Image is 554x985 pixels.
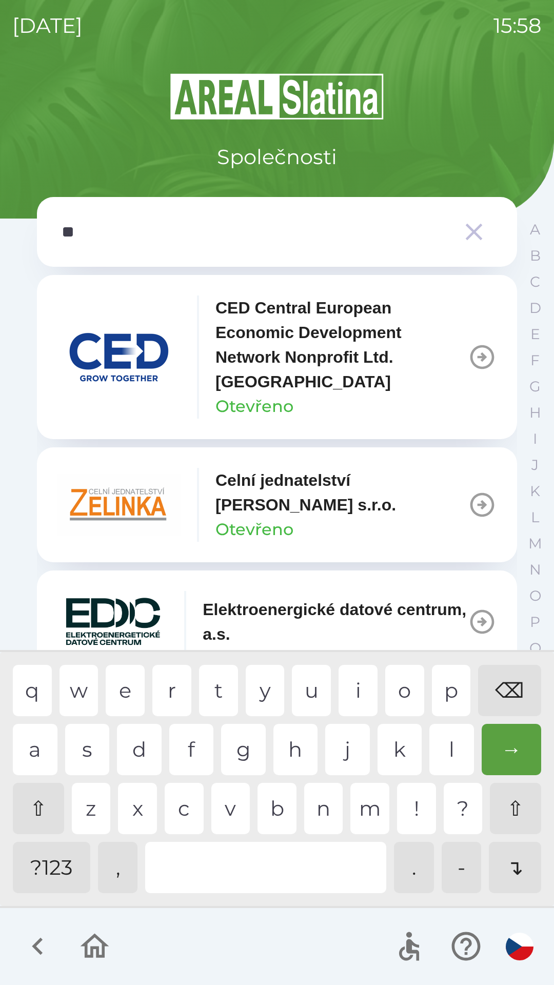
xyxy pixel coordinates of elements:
[217,142,337,172] p: Společnosti
[522,452,548,478] button: J
[522,557,548,583] button: N
[531,456,539,474] p: J
[522,243,548,269] button: B
[529,587,541,605] p: O
[522,504,548,530] button: L
[215,468,468,517] p: Celní jednatelství [PERSON_NAME] s.r.o.
[522,373,548,400] button: G
[522,216,548,243] button: A
[530,247,541,265] p: B
[530,273,540,291] p: C
[530,351,540,369] p: F
[37,72,517,121] img: Logo
[530,613,540,631] p: P
[215,295,468,394] p: CED Central European Economic Development Network Nonprofit Ltd. [GEOGRAPHIC_DATA]
[530,482,540,500] p: K
[57,474,181,536] img: e791fe39-6e5c-4488-8406-01cea90b779d.png
[531,508,539,526] p: L
[522,347,548,373] button: F
[530,325,540,343] p: E
[522,478,548,504] button: K
[533,430,537,448] p: I
[529,639,541,657] p: Q
[529,299,541,317] p: D
[522,635,548,661] button: Q
[522,426,548,452] button: I
[530,221,540,239] p: A
[493,10,542,41] p: 15:58
[215,517,293,542] p: Otevřeno
[522,295,548,321] button: D
[529,378,541,396] p: G
[57,326,181,388] img: d9501dcd-2fae-4a13-a1b3-8010d0152126.png
[37,447,517,562] button: Celní jednatelství [PERSON_NAME] s.r.o.Otevřeno
[506,933,533,960] img: cs flag
[529,404,541,422] p: H
[12,10,83,41] p: [DATE]
[528,535,542,553] p: M
[215,394,293,419] p: Otevřeno
[37,570,517,673] button: Elektroenergické datové centrum, a.s.
[522,530,548,557] button: M
[522,321,548,347] button: E
[522,400,548,426] button: H
[522,609,548,635] button: P
[203,597,468,646] p: Elektroenergické datové centrum, a.s.
[522,583,548,609] button: O
[57,591,168,653] img: a15ec88a-ca8a-4a5a-ae8c-887e8aa56ea2.png
[522,269,548,295] button: C
[37,275,517,439] button: CED Central European Economic Development Network Nonprofit Ltd. [GEOGRAPHIC_DATA]Otevřeno
[529,561,541,579] p: N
